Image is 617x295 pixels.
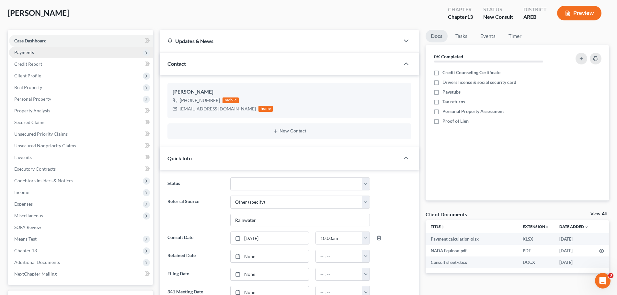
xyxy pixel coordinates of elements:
[426,30,448,42] a: Docs
[554,245,594,256] td: [DATE]
[545,225,549,229] i: unfold_more
[316,250,362,262] input: -- : --
[316,232,362,244] input: -- : --
[9,268,153,280] a: NextChapter Mailing
[173,129,406,134] button: New Contact
[442,108,504,115] span: Personal Property Assessment
[450,30,473,42] a: Tasks
[434,54,463,59] strong: 0% Completed
[442,118,469,124] span: Proof of Lien
[14,50,34,55] span: Payments
[14,213,43,218] span: Miscellaneous
[518,256,554,268] td: DOCX
[316,268,362,280] input: -- : --
[180,97,220,104] div: [PHONE_NUMBER]
[164,268,227,281] label: Filing Date
[442,69,500,76] span: Credit Counseling Certificate
[441,225,445,229] i: unfold_more
[431,224,445,229] a: Titleunfold_more
[258,106,273,112] div: home
[14,143,76,148] span: Unsecured Nonpriority Claims
[442,79,516,85] span: Drivers license & social security card
[9,221,153,233] a: SOFA Review
[475,30,501,42] a: Events
[14,166,56,172] span: Executory Contracts
[426,245,518,256] td: NADA Equinox-pdf
[559,224,588,229] a: Date Added expand_more
[483,13,513,21] div: New Consult
[14,131,68,137] span: Unsecured Priority Claims
[167,61,186,67] span: Contact
[426,233,518,245] td: Payment calculation-xlsx
[164,250,227,263] label: Retained Date
[554,233,594,245] td: [DATE]
[9,117,153,128] a: Secured Claims
[14,96,51,102] span: Personal Property
[503,30,527,42] a: Timer
[9,152,153,163] a: Lawsuits
[14,236,37,242] span: Means Test
[523,6,547,13] div: District
[557,6,601,20] button: Preview
[167,155,192,161] span: Quick Info
[14,73,41,78] span: Client Profile
[14,119,45,125] span: Secured Claims
[14,61,42,67] span: Credit Report
[608,273,613,278] span: 3
[14,259,60,265] span: Additional Documents
[448,6,473,13] div: Chapter
[14,108,50,113] span: Property Analysis
[590,212,607,216] a: View All
[14,38,47,43] span: Case Dashboard
[164,196,227,227] label: Referral Source
[523,224,549,229] a: Extensionunfold_more
[231,268,309,280] a: None
[14,271,57,277] span: NextChapter Mailing
[9,140,153,152] a: Unsecured Nonpriority Claims
[518,233,554,245] td: XLSX
[426,256,518,268] td: Consult sheet-docx
[442,89,461,95] span: Paystubs
[442,98,465,105] span: Tax returns
[554,256,594,268] td: [DATE]
[523,13,547,21] div: AREB
[14,178,73,183] span: Codebtors Insiders & Notices
[14,189,29,195] span: Income
[595,273,611,289] iframe: Intercom live chat
[14,201,33,207] span: Expenses
[9,128,153,140] a: Unsecured Priority Claims
[426,211,467,218] div: Client Documents
[14,224,41,230] span: SOFA Review
[9,35,153,47] a: Case Dashboard
[467,14,473,20] span: 13
[9,105,153,117] a: Property Analysis
[448,13,473,21] div: Chapter
[231,214,370,226] input: Other Referral Source
[483,6,513,13] div: Status
[9,58,153,70] a: Credit Report
[518,245,554,256] td: PDF
[14,154,32,160] span: Lawsuits
[585,225,588,229] i: expand_more
[223,97,239,103] div: mobile
[9,163,153,175] a: Executory Contracts
[14,85,42,90] span: Real Property
[231,250,309,262] a: None
[173,88,406,96] div: [PERSON_NAME]
[180,106,256,112] div: [EMAIL_ADDRESS][DOMAIN_NAME]
[231,232,309,244] a: [DATE]
[14,248,37,253] span: Chapter 13
[164,232,227,244] label: Consult Date
[8,8,69,17] span: [PERSON_NAME]
[167,38,392,44] div: Updates & News
[164,177,227,190] label: Status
